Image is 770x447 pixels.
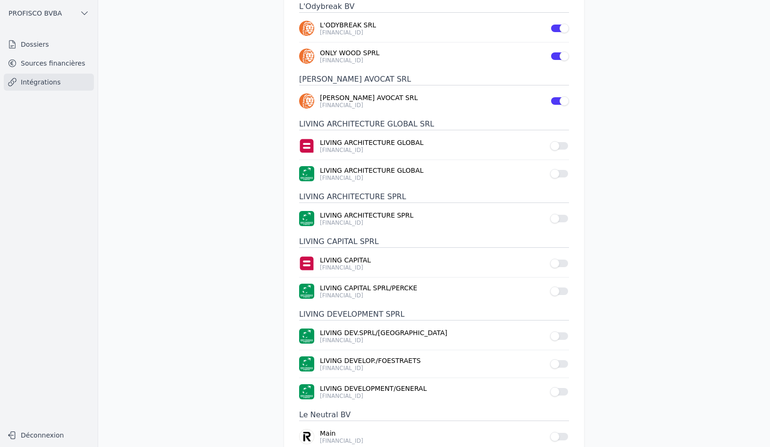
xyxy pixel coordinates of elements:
img: ing.png [299,21,314,36]
img: BNP_BE_BUSINESS_GEBABEBB.png [299,329,314,344]
img: BNP_BE_BUSINESS_GEBABEBB.png [299,166,314,181]
a: L'ODYBREAK SRL [320,20,544,30]
a: Intégrations [4,74,94,91]
p: [FINANCIAL_ID] [320,364,544,372]
img: BNP_BE_BUSINESS_GEBABEBB.png [299,211,314,226]
h3: LIVING ARCHITECTURE SPRL [299,191,569,203]
a: LIVING CAPITAL [320,255,544,265]
a: Main [320,429,544,438]
h3: LIVING DEVELOPMENT SPRL [299,309,569,320]
img: belfius.png [299,256,314,271]
a: Sources financières [4,55,94,72]
img: belfius.png [299,138,314,153]
a: LIVING DEVELOPMENT/GENERAL [320,384,544,393]
h3: LIVING CAPITAL SPRL [299,236,569,248]
p: [FINANCIAL_ID] [320,392,544,400]
p: [FINANCIAL_ID] [320,146,544,154]
a: [PERSON_NAME] AVOCAT SRL [320,93,544,102]
a: LIVING DEV.SPRL/[GEOGRAPHIC_DATA] [320,328,544,337]
a: LIVING DEVELOP./FOESTRAETS [320,356,544,365]
a: LIVING ARCHITECTURE GLOBAL [320,166,544,175]
a: LIVING ARCHITECTURE GLOBAL [320,138,544,147]
p: [FINANCIAL_ID] [320,174,544,182]
img: revolut.png [299,429,314,444]
h3: [PERSON_NAME] AVOCAT SRL [299,74,569,85]
p: [FINANCIAL_ID] [320,264,544,271]
a: Dossiers [4,36,94,53]
p: [FINANCIAL_ID] [320,101,544,109]
span: PROFISCO BVBA [8,8,62,18]
p: [FINANCIAL_ID] [320,219,544,227]
img: BNP_BE_BUSINESS_GEBABEBB.png [299,384,314,399]
h3: L'Odybreak BV [299,1,569,13]
img: ing.png [299,93,314,109]
p: [FINANCIAL_ID] [320,57,544,64]
h3: LIVING ARCHITECTURE GLOBAL SRL [299,118,569,130]
button: PROFISCO BVBA [4,6,94,21]
a: LIVING CAPITAL SPRL/PERCKE [320,283,544,293]
button: Déconnexion [4,428,94,443]
a: ONLY WOOD SPRL [320,48,544,58]
p: [FINANCIAL_ID] [320,337,544,344]
p: [FINANCIAL_ID] [320,292,544,299]
h3: Le Neutral BV [299,409,569,421]
p: [FINANCIAL_ID] [320,29,544,36]
p: [FINANCIAL_ID] [320,437,544,445]
img: BNP_BE_BUSINESS_GEBABEBB.png [299,284,314,299]
a: LIVING ARCHITECTURE SPRL [320,211,544,220]
img: BNP_BE_BUSINESS_GEBABEBB.png [299,356,314,371]
img: ing.png [299,49,314,64]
